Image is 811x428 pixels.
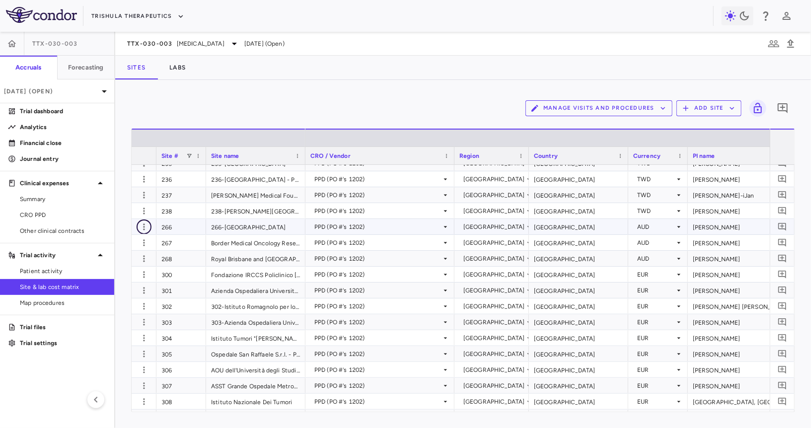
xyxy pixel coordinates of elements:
[688,378,787,393] div: [PERSON_NAME]
[529,314,628,330] div: [GEOGRAPHIC_DATA]
[776,379,789,392] button: Add comment
[156,283,206,298] div: 301
[688,187,787,203] div: [PERSON_NAME]-iJan
[156,298,206,314] div: 302
[776,204,789,217] button: Add comment
[20,123,106,132] p: Analytics
[20,195,106,204] span: Summary
[688,267,787,282] div: [PERSON_NAME]
[637,314,675,330] div: EUR
[778,397,787,406] svg: Add comment
[778,174,787,184] svg: Add comment
[534,152,558,159] span: Country
[314,267,442,283] div: PPD (PO #'s 1202)
[688,251,787,266] div: [PERSON_NAME]
[776,331,789,345] button: Add comment
[463,298,525,314] div: [GEOGRAPHIC_DATA]
[693,152,715,159] span: PI name
[529,219,628,234] div: [GEOGRAPHIC_DATA]
[156,346,206,361] div: 305
[156,378,206,393] div: 307
[778,238,787,247] svg: Add comment
[633,152,661,159] span: Currency
[211,152,239,159] span: Site name
[206,171,305,187] div: 236-[GEOGRAPHIC_DATA] - PPDS
[529,187,628,203] div: [GEOGRAPHIC_DATA]
[463,203,525,219] div: [GEOGRAPHIC_DATA]
[688,394,787,409] div: [GEOGRAPHIC_DATA], [GEOGRAPHIC_DATA]
[688,298,787,314] div: [PERSON_NAME] [PERSON_NAME]
[778,365,787,374] svg: Add comment
[20,211,106,219] span: CRO PPD
[314,235,442,251] div: PPD (PO #'s 1202)
[310,152,351,159] span: CRO / Vendor
[637,298,675,314] div: EUR
[463,235,525,251] div: [GEOGRAPHIC_DATA]
[778,301,787,311] svg: Add comment
[778,254,787,263] svg: Add comment
[314,171,442,187] div: PPD (PO #'s 1202)
[529,394,628,409] div: [GEOGRAPHIC_DATA]
[778,158,787,168] svg: Add comment
[776,315,789,329] button: Add comment
[463,251,525,267] div: [GEOGRAPHIC_DATA]
[463,219,525,235] div: [GEOGRAPHIC_DATA]
[314,203,442,219] div: PPD (PO #'s 1202)
[314,219,442,235] div: PPD (PO #'s 1202)
[529,330,628,346] div: [GEOGRAPHIC_DATA]
[161,152,178,159] span: Site #
[776,172,789,186] button: Add comment
[688,235,787,250] div: [PERSON_NAME]
[778,206,787,215] svg: Add comment
[776,347,789,360] button: Add comment
[244,39,285,48] span: [DATE] (Open)
[688,219,787,234] div: [PERSON_NAME]
[776,268,789,281] button: Add comment
[314,362,442,378] div: PPD (PO #'s 1202)
[776,299,789,313] button: Add comment
[206,410,305,425] div: 309-Ospedale Policlinico San [PERSON_NAME] IRCCS
[20,179,94,188] p: Clinical expenses
[206,267,305,282] div: Fondazione IRCCS Policlinico [GEOGRAPHIC_DATA][PERSON_NAME]
[206,378,305,393] div: ASST Grande Ospedale Metropolitano Niguarda
[637,219,675,235] div: AUD
[776,188,789,202] button: Add comment
[637,283,675,298] div: EUR
[463,283,525,298] div: [GEOGRAPHIC_DATA]
[778,349,787,358] svg: Add comment
[463,330,525,346] div: [GEOGRAPHIC_DATA]
[20,139,106,147] p: Financial close
[459,152,479,159] span: Region
[115,56,157,79] button: Sites
[745,100,766,117] span: Lock grid
[688,362,787,377] div: [PERSON_NAME]
[156,410,206,425] div: 309
[20,339,106,348] p: Trial settings
[20,283,106,291] span: Site & lab cost matrix
[206,362,305,377] div: AOU dell'Università degli Studi della Campania [PERSON_NAME]
[529,378,628,393] div: [GEOGRAPHIC_DATA]
[20,298,106,307] span: Map procedures
[637,378,675,394] div: EUR
[20,323,106,332] p: Trial files
[637,251,675,267] div: AUD
[776,411,789,424] button: Add comment
[637,362,675,378] div: EUR
[206,330,305,346] div: Istituto Tumori "[PERSON_NAME][DEMOGRAPHIC_DATA][PERSON_NAME]" I.R.C.C.S. U.O. Oncologia Medica
[20,107,106,116] p: Trial dashboard
[776,236,789,249] button: Add comment
[525,100,672,116] button: Manage Visits and Procedures
[776,252,789,265] button: Add comment
[688,171,787,187] div: [PERSON_NAME]
[6,7,77,23] img: logo-full-SnFGN8VE.png
[206,346,305,361] div: Ospedale San Raffaele S.r.l. - PPDS
[156,267,206,282] div: 300
[776,156,789,170] button: Add comment
[778,222,787,231] svg: Add comment
[529,362,628,377] div: [GEOGRAPHIC_DATA]
[206,394,305,409] div: Istituto Nazionale Dei Tumori
[637,330,675,346] div: EUR
[156,219,206,234] div: 266
[156,187,206,203] div: 237
[20,154,106,163] p: Journal entry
